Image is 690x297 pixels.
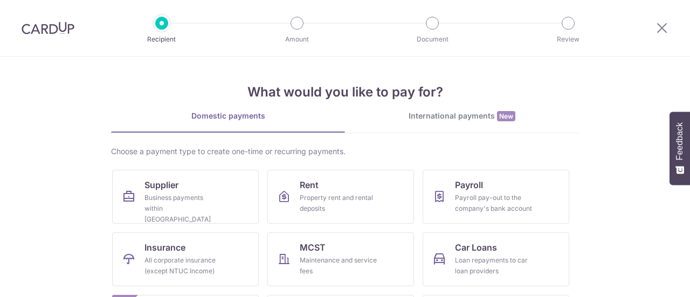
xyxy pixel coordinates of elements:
span: Feedback [675,122,685,160]
p: Recipient [122,34,202,45]
div: Choose a payment type to create one-time or recurring payments. [111,146,579,157]
a: PayrollPayroll pay-out to the company's bank account [423,170,569,224]
span: Insurance [144,241,185,254]
a: SupplierBusiness payments within [GEOGRAPHIC_DATA] [112,170,259,224]
a: Car LoansLoan repayments to car loan providers [423,232,569,286]
div: Loan repayments to car loan providers [455,255,533,277]
img: CardUp [22,22,74,34]
span: MCST [300,241,326,254]
span: Supplier [144,178,178,191]
span: New [497,111,515,121]
p: Review [528,34,608,45]
div: Property rent and rental deposits [300,192,377,214]
a: InsuranceAll corporate insurance (except NTUC Income) [112,232,259,286]
a: RentProperty rent and rental deposits [267,170,414,224]
a: MCSTMaintenance and service fees [267,232,414,286]
div: Domestic payments [111,110,345,121]
div: Payroll pay-out to the company's bank account [455,192,533,214]
p: Amount [257,34,337,45]
span: Car Loans [455,241,497,254]
div: All corporate insurance (except NTUC Income) [144,255,222,277]
span: Payroll [455,178,483,191]
p: Document [392,34,472,45]
div: Business payments within [GEOGRAPHIC_DATA] [144,192,222,225]
div: International payments [345,110,579,122]
span: Rent [300,178,319,191]
iframe: Opens a widget where you can find more information [621,265,679,292]
h4: What would you like to pay for? [111,82,579,102]
button: Feedback - Show survey [670,112,690,185]
div: Maintenance and service fees [300,255,377,277]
